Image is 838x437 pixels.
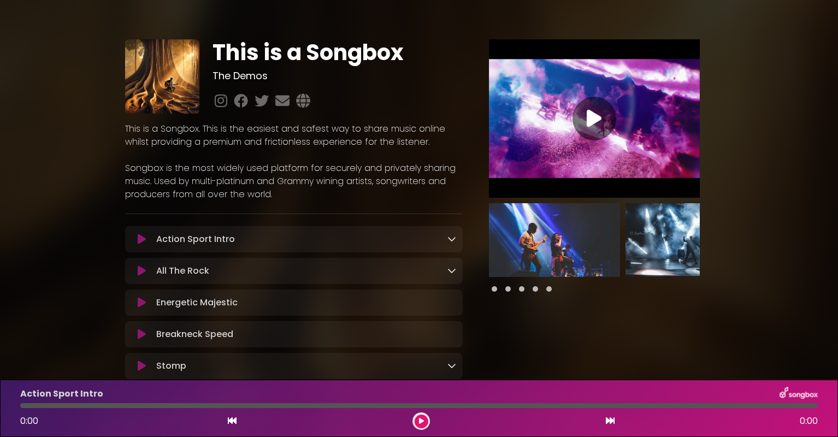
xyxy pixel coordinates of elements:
[156,296,238,309] p: Energetic Majestic
[780,387,818,401] img: songbox-logo-white.png
[156,233,235,246] p: Action Sport Intro
[625,203,757,277] img: 5SBxY6KGTbm7tdT8d3UB
[213,70,462,82] h3: The Demos
[125,162,463,201] p: Songbox is the most widely used platform for securely and privately sharing music. Used by multi-...
[156,264,209,277] p: All The Rock
[489,203,620,277] img: VGKDuGESIqn1OmxWBYqA
[156,359,186,373] p: Stomp
[489,39,700,198] img: Video Thumbnail
[125,122,463,149] p: This is a Songbox. This is the easiest and safest way to share music online whilst providing a pr...
[20,415,38,427] span: 0:00
[156,328,233,341] p: Breakneck Speed
[213,39,462,66] h1: This is a Songbox
[800,415,818,428] span: 0:00
[20,387,103,400] p: Action Sport Intro
[125,39,199,114] img: aCQhYPbzQtmD8pIHw81E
